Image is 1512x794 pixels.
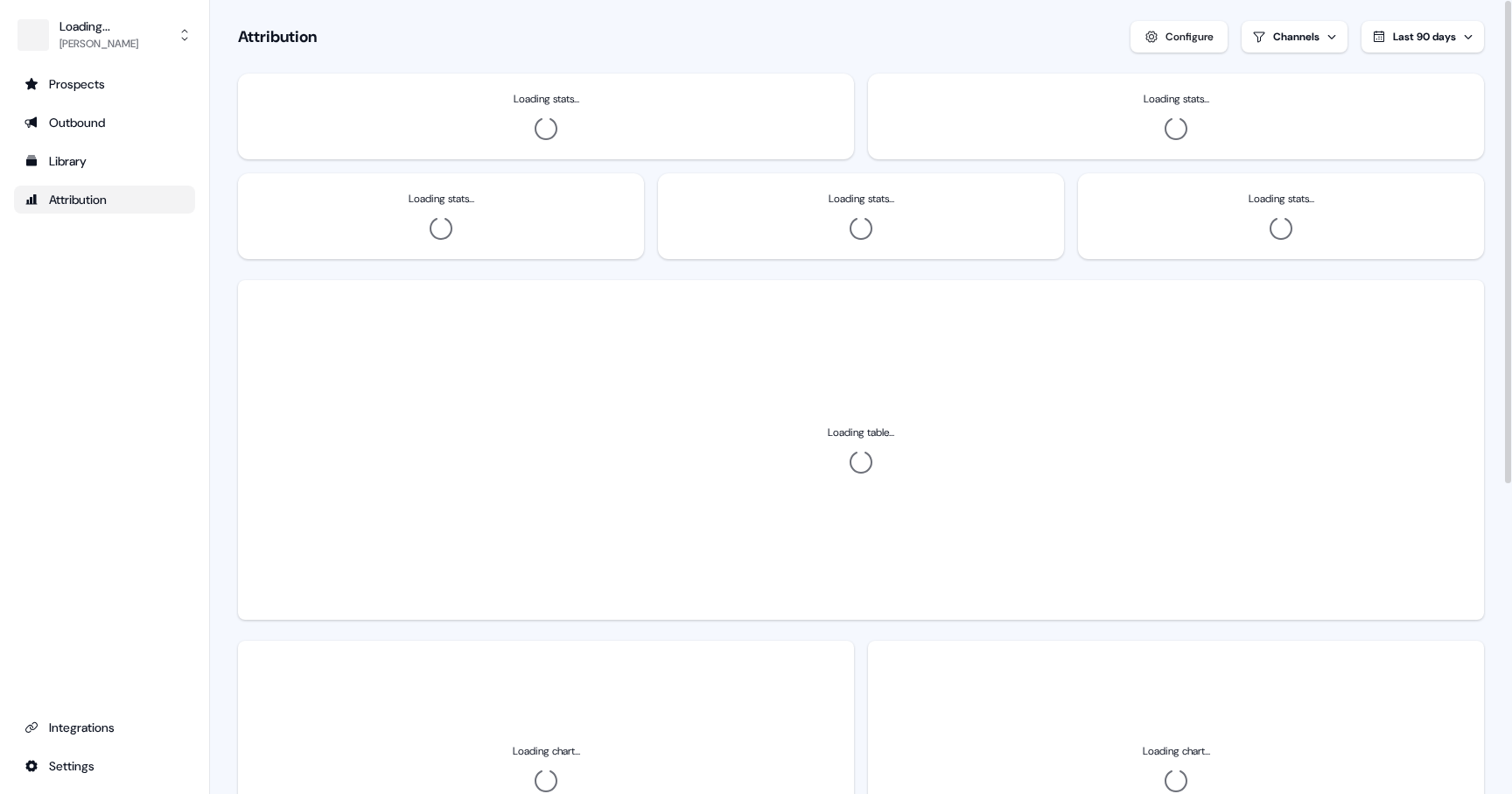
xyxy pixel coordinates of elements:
[1130,21,1228,53] button: Configure
[24,191,185,208] div: Attribution
[24,719,185,736] div: Integrations
[24,75,185,93] div: Prospects
[14,752,195,780] a: Go to integrations
[59,18,138,35] div: Loading...
[14,147,195,175] a: Go to templates
[59,35,138,53] div: [PERSON_NAME]
[24,114,185,131] div: Outbound
[829,190,894,207] h3: Loading stats...
[24,757,185,775] div: Settings
[409,190,474,207] h3: Loading stats...
[514,90,579,108] h3: Loading stats...
[1242,21,1347,53] button: Channels
[1249,190,1314,207] h3: Loading stats...
[828,424,894,441] div: Loading table...
[1361,21,1484,53] button: Last 90 days
[238,26,317,47] h1: Attribution
[1144,90,1209,108] h3: Loading stats...
[24,152,185,170] div: Library
[14,109,195,137] a: Go to outbound experience
[14,713,195,741] a: Go to integrations
[1143,742,1210,760] div: Loading chart...
[14,14,195,56] button: Loading...[PERSON_NAME]
[1393,30,1456,44] span: Last 90 days
[14,70,195,98] a: Go to prospects
[1165,28,1214,46] div: Configure
[1273,29,1319,45] div: Channels
[14,186,195,214] a: Go to attribution
[513,742,580,760] div: Loading chart...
